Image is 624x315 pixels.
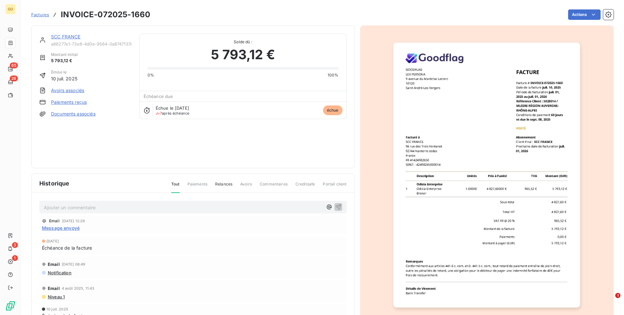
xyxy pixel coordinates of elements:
[615,293,620,298] span: 1
[10,75,18,81] span: 26
[48,262,60,267] span: Email
[47,270,71,275] span: Notification
[211,45,275,64] span: 5 793,12 €
[61,9,150,21] h3: INVOICE-072025-1660
[12,242,18,248] span: 3
[323,181,346,192] span: Portail client
[568,9,601,20] button: Actions
[5,301,16,311] img: Logo LeanPay
[51,87,84,94] a: Avoirs associés
[156,111,162,116] span: J+7
[602,293,617,308] iframe: Intercom live chat
[10,62,18,68] span: 65
[393,43,580,308] img: invoice_thumbnail
[148,72,154,78] span: 0%
[48,286,60,291] span: Email
[51,58,78,64] span: 5 793,12 €
[39,179,70,188] span: Historique
[51,111,96,117] a: Documents associés
[51,99,87,105] a: Paiements reçus
[42,244,92,251] span: Échéance de la facture
[323,105,343,115] span: échue
[51,52,78,58] span: Montant initial
[188,181,207,192] span: Paiements
[144,94,173,99] span: Échéance due
[62,286,95,290] span: 4 août 2025, 11:43
[260,181,288,192] span: Commentaires
[46,239,59,243] span: [DATE]
[148,39,339,45] span: Solde dû :
[215,181,232,192] span: Relances
[51,75,77,82] span: 10 juil. 2025
[62,262,85,266] span: [DATE] 08:49
[51,41,132,47] span: a86277e1-73e8-4d0e-9564-0a8747137cd5
[51,34,81,39] a: SCC FRANCE
[12,255,18,261] span: 1
[156,111,189,115] span: après échéance
[42,225,80,231] span: Message envoyé
[46,307,68,311] span: 10 juil. 2025
[5,4,16,14] div: GO
[31,12,49,17] span: Factures
[31,11,49,18] a: Factures
[156,105,189,111] span: Échue le [DATE]
[328,72,339,78] span: 100%
[240,181,252,192] span: Avoirs
[295,181,315,192] span: Creditsafe
[51,69,77,75] span: Émise le
[62,219,85,223] span: [DATE] 12:29
[49,219,59,223] span: Email
[47,294,65,299] span: Niveau 1
[171,181,180,193] span: Tout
